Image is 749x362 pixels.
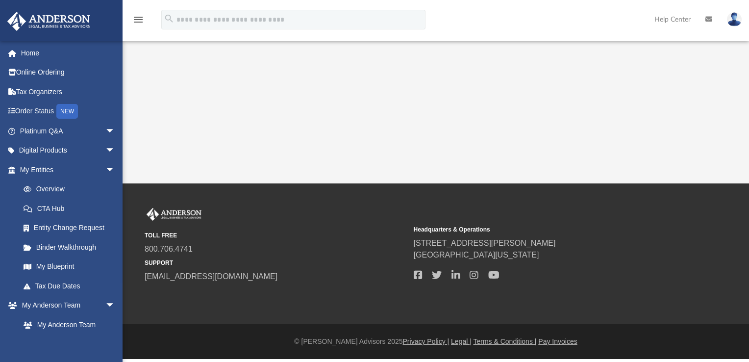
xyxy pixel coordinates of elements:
a: Online Ordering [7,63,130,82]
a: Terms & Conditions | [474,337,537,345]
a: [STREET_ADDRESS][PERSON_NAME] [414,239,556,247]
a: Overview [14,180,130,199]
span: arrow_drop_down [105,141,125,161]
a: CTA Hub [14,199,130,218]
a: Pay Invoices [538,337,577,345]
a: Platinum Q&Aarrow_drop_down [7,121,130,141]
small: Headquarters & Operations [414,225,676,234]
a: Binder Walkthrough [14,237,130,257]
div: © [PERSON_NAME] Advisors 2025 [123,336,749,347]
span: arrow_drop_down [105,296,125,316]
a: Tax Due Dates [14,276,130,296]
i: search [164,13,175,24]
img: Anderson Advisors Platinum Portal [145,208,203,221]
small: SUPPORT [145,259,407,267]
a: My Anderson Teamarrow_drop_down [7,296,125,315]
small: TOLL FREE [145,231,407,240]
a: Home [7,43,130,63]
a: Tax Organizers [7,82,130,102]
a: menu [132,19,144,26]
a: My Entitiesarrow_drop_down [7,160,130,180]
a: Entity Change Request [14,218,130,238]
a: Privacy Policy | [403,337,449,345]
span: arrow_drop_down [105,121,125,141]
a: My Blueprint [14,257,125,277]
i: menu [132,14,144,26]
span: arrow_drop_down [105,160,125,180]
a: My Anderson Team [14,315,120,335]
a: Order StatusNEW [7,102,130,122]
img: Anderson Advisors Platinum Portal [4,12,93,31]
a: Digital Productsarrow_drop_down [7,141,130,160]
a: Legal | [451,337,472,345]
a: [EMAIL_ADDRESS][DOMAIN_NAME] [145,272,277,281]
a: 800.706.4741 [145,245,193,253]
a: [GEOGRAPHIC_DATA][US_STATE] [414,251,539,259]
div: NEW [56,104,78,119]
img: User Pic [727,12,742,26]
